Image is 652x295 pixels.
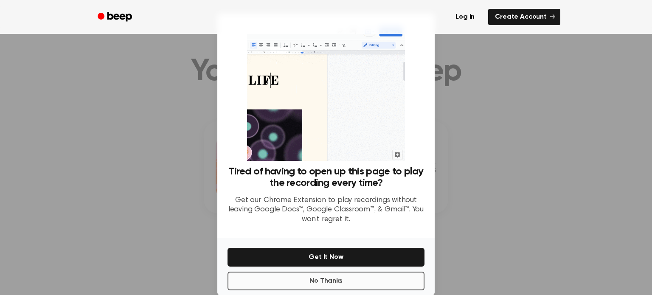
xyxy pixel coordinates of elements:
button: No Thanks [228,272,424,290]
img: Beep extension in action [247,24,405,161]
a: Beep [92,9,140,25]
p: Get our Chrome Extension to play recordings without leaving Google Docs™, Google Classroom™, & Gm... [228,196,424,225]
a: Create Account [488,9,560,25]
button: Get It Now [228,248,424,267]
h3: Tired of having to open up this page to play the recording every time? [228,166,424,189]
a: Log in [447,7,483,27]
